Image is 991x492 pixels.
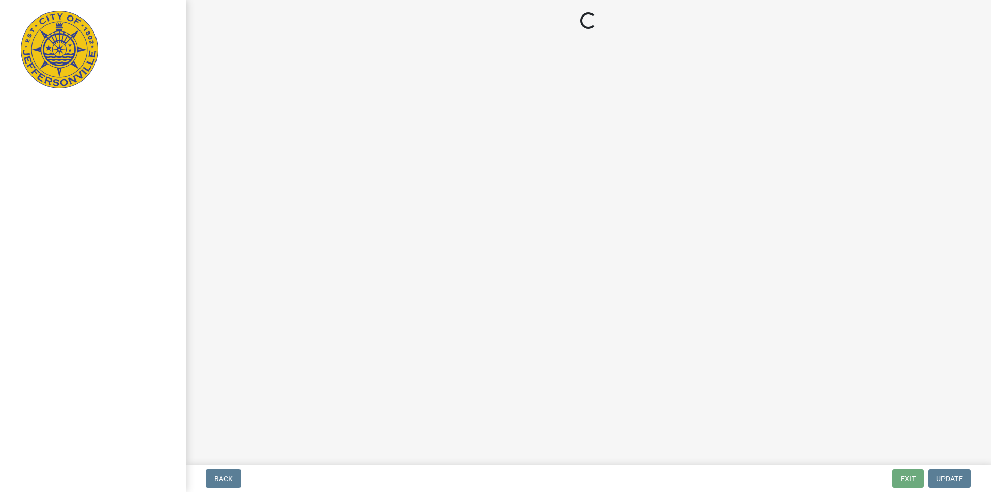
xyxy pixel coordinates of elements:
span: Back [214,474,233,483]
img: City of Jeffersonville, Indiana [21,11,98,88]
button: Update [928,469,971,488]
button: Exit [892,469,924,488]
span: Update [936,474,963,483]
button: Back [206,469,241,488]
